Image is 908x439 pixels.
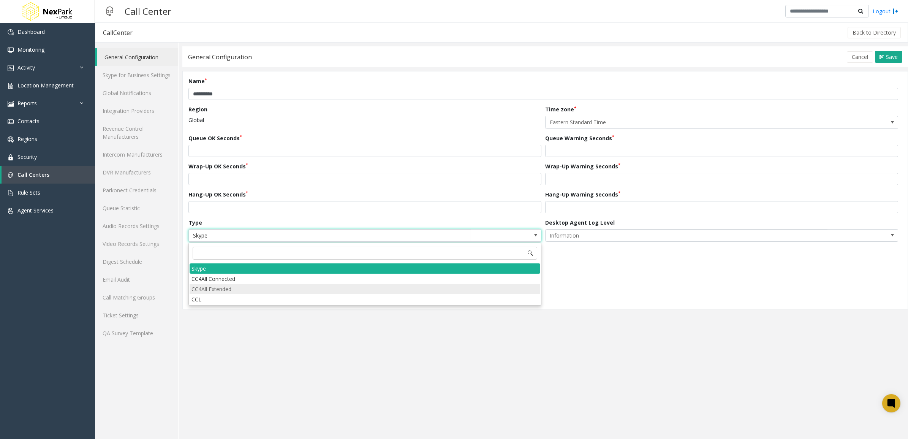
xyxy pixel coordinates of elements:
a: Call Matching Groups [95,288,178,306]
img: 'icon' [8,47,14,53]
span: Activity [17,64,35,71]
span: Regions [17,135,37,143]
li: CC4All Connected [190,274,540,284]
label: Queue OK Seconds [188,134,242,142]
span: Rule Sets [17,189,40,196]
a: Ticket Settings [95,306,178,324]
img: logout [892,7,899,15]
a: Audio Records Settings [95,217,178,235]
label: Hang-Up Warning Seconds [545,190,620,198]
label: Name [188,77,207,85]
div: CallCenter [103,28,133,38]
h3: Call Center [121,2,175,21]
a: Skype for Business Settings [95,66,178,84]
button: Save [875,51,902,63]
a: Integration Providers [95,102,178,120]
div: General Configuration [188,52,252,62]
label: Desktop Agent Log Level [545,219,615,227]
span: Reports [17,100,37,107]
img: 'icon' [8,65,14,71]
img: pageIcon [103,2,117,21]
span: Skype [189,230,471,242]
span: Dashboard [17,28,45,35]
button: Back to Directory [848,27,901,38]
a: Logout [873,7,899,15]
a: Intercom Manufacturers [95,146,178,163]
img: 'icon' [8,208,14,214]
a: Digest Schedule [95,253,178,271]
a: Global Notifications [95,84,178,102]
a: Call Centers [2,166,95,184]
a: Parkonect Credentials [95,181,178,199]
label: Time zone [545,105,576,113]
span: Monitoring [17,46,44,53]
label: Wrap-Up Warning Seconds [545,162,620,170]
label: Region [188,105,207,113]
label: Hang-Up OK Seconds [188,190,248,198]
label: Wrap-Up OK Seconds [188,162,248,170]
a: General Configuration [97,48,178,66]
img: 'icon' [8,83,14,89]
img: 'icon' [8,172,14,178]
a: Queue Statistic [95,199,178,217]
li: CCL [190,294,540,304]
span: Information [546,230,827,242]
li: Skype [190,263,540,274]
label: Type [188,219,202,227]
span: Contacts [17,117,40,125]
a: DVR Manufacturers [95,163,178,181]
img: 'icon' [8,119,14,125]
span: Save [886,53,898,60]
img: 'icon' [8,154,14,160]
span: Location Management [17,82,74,89]
span: Agent Services [17,207,54,214]
img: 'icon' [8,101,14,107]
button: Cancel [847,51,873,63]
a: Revenue Control Manufacturers [95,120,178,146]
img: 'icon' [8,136,14,143]
img: 'icon' [8,29,14,35]
a: Email Audit [95,271,178,288]
li: CC4All Extended [190,284,540,294]
span: Eastern Standard Time [546,116,827,128]
p: Global [188,116,541,124]
a: Video Records Settings [95,235,178,253]
span: Security [17,153,37,160]
span: Call Centers [17,171,49,178]
a: QA Survey Template [95,324,178,342]
img: 'icon' [8,190,14,196]
label: Queue Warning Seconds [545,134,614,142]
